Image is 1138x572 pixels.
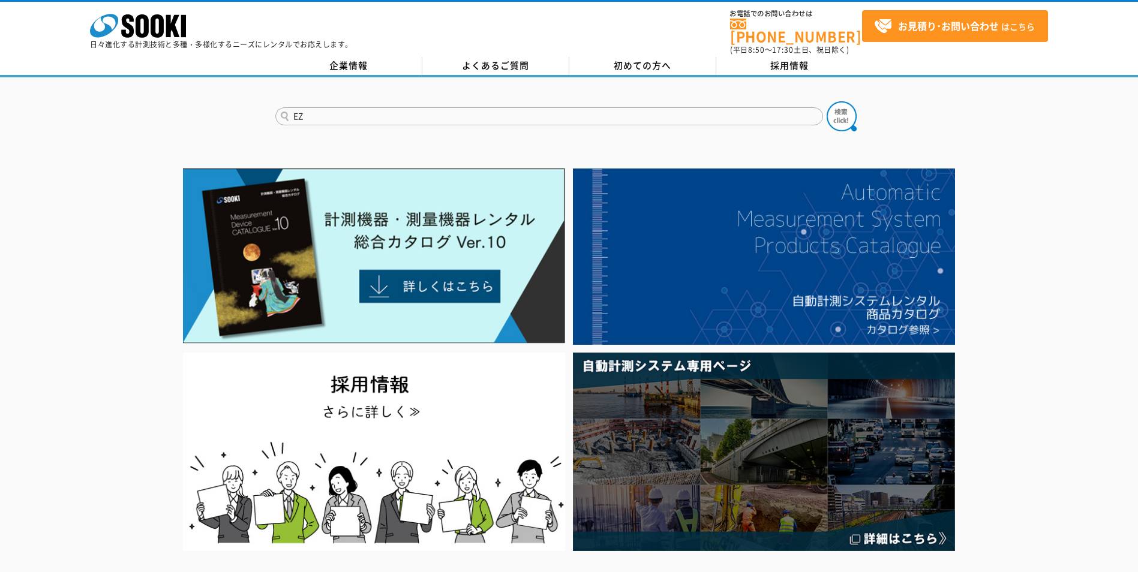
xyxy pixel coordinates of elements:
img: Catalog Ver10 [183,168,565,344]
img: 自動計測システムカタログ [573,168,955,345]
a: よくあるご質問 [422,57,569,75]
span: (平日 ～ 土日、祝日除く) [730,44,849,55]
span: はこちら [874,17,1035,35]
a: 企業情報 [275,57,422,75]
span: 8:50 [748,44,765,55]
img: SOOKI recruit [183,353,565,551]
a: 採用情報 [716,57,863,75]
strong: お見積り･お問い合わせ [898,19,999,33]
input: 商品名、型式、NETIS番号を入力してください [275,107,823,125]
span: お電話でのお問い合わせは [730,10,862,17]
a: 初めての方へ [569,57,716,75]
a: [PHONE_NUMBER] [730,19,862,43]
span: 17:30 [772,44,794,55]
span: 初めての方へ [614,59,671,72]
img: 自動計測システム専用ページ [573,353,955,551]
a: お見積り･お問い合わせはこちら [862,10,1048,42]
img: btn_search.png [827,101,857,131]
p: 日々進化する計測技術と多種・多様化するニーズにレンタルでお応えします。 [90,41,353,48]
